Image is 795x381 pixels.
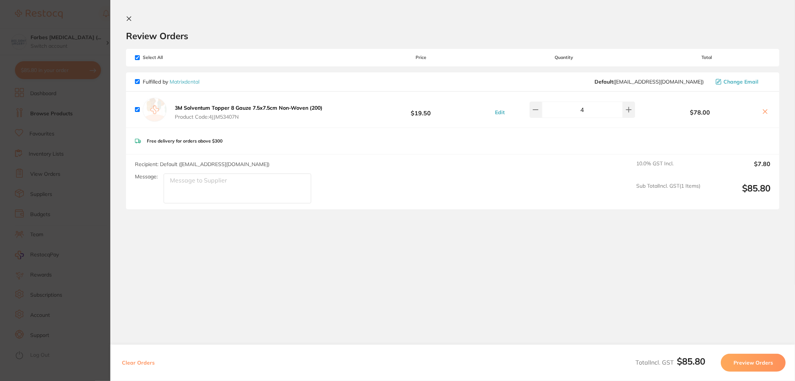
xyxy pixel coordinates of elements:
[175,114,322,120] span: Product Code: 4JJM53407N
[636,160,700,177] span: 10.0 % GST Incl.
[147,138,223,144] p: Free delivery for orders above $300
[175,104,322,111] b: 3M Solventum Topper 8 Gauze 7.5x7.5cm Non-Woven (200)
[170,78,199,85] a: Matrixdental
[713,78,770,85] button: Change Email
[357,103,485,116] b: $19.50
[721,354,786,372] button: Preview Orders
[135,55,209,60] span: Select All
[485,55,643,60] span: Quantity
[706,183,770,203] output: $85.80
[677,356,705,367] b: $85.80
[143,98,167,122] img: empty.jpg
[723,79,758,85] span: Change Email
[643,55,770,60] span: Total
[594,79,704,85] span: sales@matrixdental.com.au
[135,161,269,168] span: Recipient: Default ( [EMAIL_ADDRESS][DOMAIN_NAME] )
[126,30,779,41] h2: Review Orders
[706,160,770,177] output: $7.80
[120,354,157,372] button: Clear Orders
[493,109,507,116] button: Edit
[594,78,613,85] b: Default
[635,359,705,366] span: Total Incl. GST
[643,109,757,116] b: $78.00
[143,79,199,85] p: Fulfilled by
[636,183,700,203] span: Sub Total Incl. GST ( 1 Items)
[173,104,325,120] button: 3M Solventum Topper 8 Gauze 7.5x7.5cm Non-Woven (200) Product Code:4JJM53407N
[357,55,485,60] span: Price
[135,174,158,180] label: Message:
